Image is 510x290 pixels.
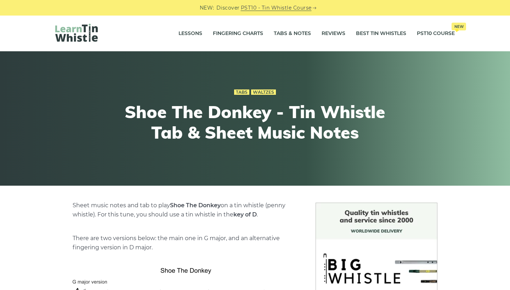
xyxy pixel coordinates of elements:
a: Reviews [322,25,345,42]
h1: Shoe The Donkey - Tin Whistle Tab & Sheet Music Notes [125,102,385,143]
strong: Shoe The Donkey [170,202,221,209]
a: Best Tin Whistles [356,25,406,42]
p: Sheet music notes and tab to play on a tin whistle (penny whistle). For this tune, you should use... [73,201,299,219]
a: Tabs [234,89,249,95]
a: PST10 CourseNew [417,25,455,42]
a: Fingering Charts [213,25,263,42]
img: LearnTinWhistle.com [55,24,98,42]
span: New [452,23,466,30]
a: Tabs & Notes [274,25,311,42]
a: Lessons [178,25,202,42]
p: There are two versions below: the main one in G major, and an alternative fingering version in D ... [73,234,299,252]
a: Waltzes [251,89,276,95]
strong: key of D [233,211,257,218]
